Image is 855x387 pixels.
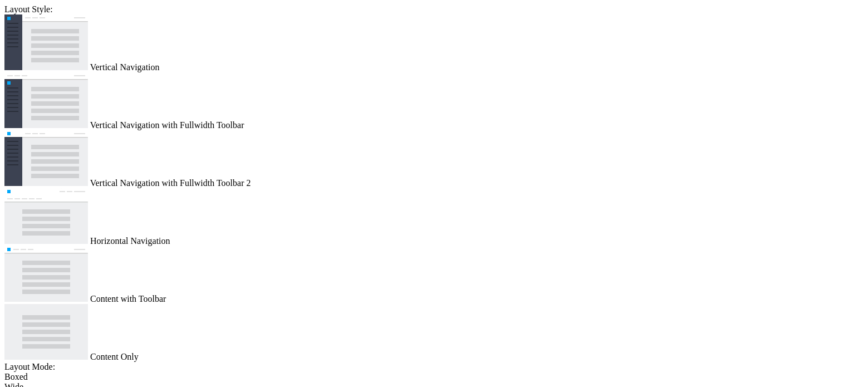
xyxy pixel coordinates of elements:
[4,14,88,70] img: vertical-nav.jpg
[4,372,851,382] md-radio-button: Boxed
[4,130,851,188] md-radio-button: Vertical Navigation with Fullwidth Toolbar 2
[4,14,851,72] md-radio-button: Vertical Navigation
[90,294,166,303] span: Content with Toolbar
[90,236,170,246] span: Horizontal Navigation
[4,362,851,372] div: Layout Mode:
[90,178,251,188] span: Vertical Navigation with Fullwidth Toolbar 2
[4,246,851,304] md-radio-button: Content with Toolbar
[4,4,851,14] div: Layout Style:
[4,188,88,244] img: horizontal-nav.jpg
[90,352,139,361] span: Content Only
[4,188,851,246] md-radio-button: Horizontal Navigation
[4,304,88,360] img: content-only.jpg
[4,72,851,130] md-radio-button: Vertical Navigation with Fullwidth Toolbar
[4,246,88,302] img: content-with-toolbar.jpg
[90,62,160,72] span: Vertical Navigation
[90,120,244,130] span: Vertical Navigation with Fullwidth Toolbar
[4,304,851,362] md-radio-button: Content Only
[4,72,88,128] img: vertical-nav-with-full-toolbar.jpg
[4,130,88,186] img: vertical-nav-with-full-toolbar-2.jpg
